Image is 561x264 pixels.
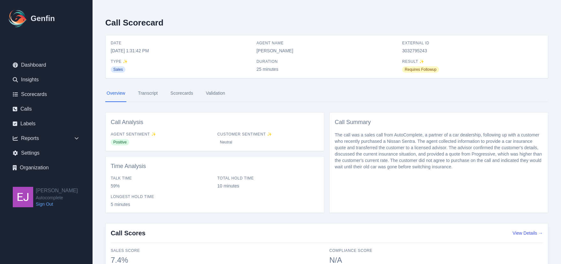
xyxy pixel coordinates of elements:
[257,66,397,72] span: 25 minutes
[169,85,194,102] a: Scorecards
[111,176,212,181] span: Talk Time
[8,103,85,115] a: Calls
[31,13,55,24] h1: Genfin
[105,18,163,27] h2: Call Scorecard
[8,132,85,145] div: Reports
[8,161,85,174] a: Organization
[8,73,85,86] a: Insights
[402,40,543,46] span: External ID
[111,48,251,54] span: [DATE] 1:31:42 PM
[217,183,319,189] span: 10 minutes
[111,248,324,253] span: Sales Score
[111,201,212,208] span: 5 minutes
[512,230,543,236] button: View Details →
[217,139,235,145] span: Neutral
[8,8,28,29] img: Logo
[111,132,212,137] span: Agent Sentiment ✨
[111,59,251,64] span: Type ✨
[257,40,397,46] span: Agent Name
[36,201,78,207] a: Sign Out
[111,162,319,171] h3: Time Analysis
[111,66,125,73] span: Sales
[329,248,543,253] span: Compliance Score
[111,183,212,189] span: 59%
[137,85,159,102] a: Transcript
[105,85,548,102] nav: Tabs
[111,139,129,145] span: Positive
[36,194,78,201] span: Autocomplete
[217,132,319,137] span: Customer Sentiment ✨
[402,59,543,64] span: Result ✨
[402,48,543,54] span: 3032795243
[257,48,397,54] span: [PERSON_NAME]
[402,66,439,73] span: Requires Followup
[217,176,319,181] span: Total Hold Time
[105,85,126,102] a: Overview
[13,187,33,207] img: EJ Palo
[335,132,543,170] p: The call was a sales call from AutoComplete, a partner of a car dealership, following up with a c...
[111,118,319,127] h3: Call Analysis
[8,147,85,159] a: Settings
[8,59,85,71] a: Dashboard
[257,59,397,64] span: Duration
[111,40,251,46] span: Date
[111,229,146,238] h3: Call Scores
[8,117,85,130] a: Labels
[36,187,78,194] h2: [PERSON_NAME]
[8,88,85,101] a: Scorecards
[335,118,543,127] h3: Call Summary
[111,194,212,199] span: Longest Hold Time
[205,85,226,102] a: Validation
